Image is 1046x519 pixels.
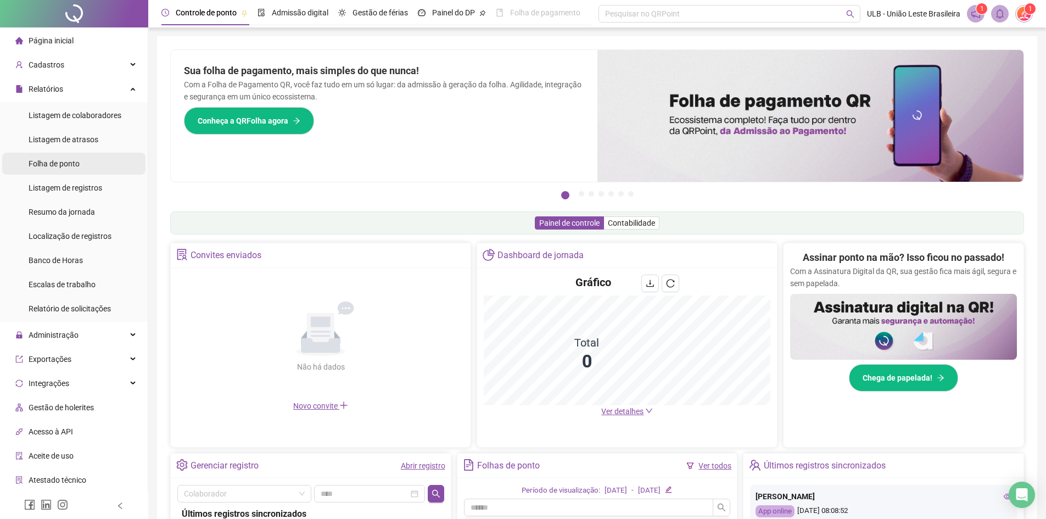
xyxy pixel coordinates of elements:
[1025,3,1036,14] sup: Atualize o seu contato no menu Meus Dados
[29,135,98,144] span: Listagem de atrasos
[510,8,580,17] span: Folha de pagamento
[29,355,71,364] span: Exportações
[184,107,314,135] button: Conheça a QRFolha agora
[608,219,655,227] span: Contabilidade
[15,61,23,69] span: user-add
[589,191,594,197] button: 3
[561,191,569,199] button: 1
[717,503,726,512] span: search
[29,159,80,168] span: Folha de ponto
[665,486,672,493] span: edit
[756,505,795,518] div: App online
[608,191,614,197] button: 5
[575,275,611,290] h4: Gráfico
[863,372,932,384] span: Chega de papelada!
[29,403,94,412] span: Gestão de holerites
[15,380,23,387] span: sync
[645,407,653,415] span: down
[756,505,1011,518] div: [DATE] 08:08:52
[618,191,624,197] button: 6
[29,427,73,436] span: Acesso à API
[161,9,169,16] span: clock-circle
[15,428,23,436] span: api
[41,499,52,510] span: linkedin
[401,461,445,470] a: Abrir registro
[29,331,79,339] span: Administração
[418,9,426,16] span: dashboard
[29,36,74,45] span: Página inicial
[184,79,584,103] p: Com a Folha de Pagamento QR, você faz tudo em um só lugar: da admissão à geração da folha. Agilid...
[605,485,627,496] div: [DATE]
[270,361,371,373] div: Não há dados
[976,3,987,14] sup: 1
[176,249,188,260] span: solution
[184,63,584,79] h2: Sua folha de pagamento, mais simples do que nunca!
[29,451,74,460] span: Aceite de uso
[272,8,328,17] span: Admissão digital
[666,279,675,288] span: reload
[258,9,265,16] span: file-done
[15,404,23,411] span: apartment
[116,502,124,510] span: left
[686,462,694,470] span: filter
[339,401,348,410] span: plus
[995,9,1005,19] span: bell
[176,459,188,471] span: setting
[628,191,634,197] button: 7
[1028,5,1032,13] span: 1
[764,456,886,475] div: Últimos registros sincronizados
[15,85,23,93] span: file
[646,279,655,288] span: download
[293,117,300,125] span: arrow-right
[29,280,96,289] span: Escalas de trabalho
[790,265,1017,289] p: Com a Assinatura Digital da QR, sua gestão fica mais ágil, segura e sem papelada.
[601,407,644,416] span: Ver detalhes
[15,355,23,363] span: export
[29,256,83,265] span: Banco de Horas
[601,407,653,416] a: Ver detalhes down
[29,304,111,313] span: Relatório de solicitações
[15,37,23,44] span: home
[980,5,984,13] span: 1
[497,246,584,265] div: Dashboard de jornada
[756,490,1011,503] div: [PERSON_NAME]
[29,111,121,120] span: Listagem de colaboradores
[1004,493,1011,500] span: eye
[849,364,958,392] button: Chega de papelada!
[29,232,111,241] span: Localização de registros
[597,50,1024,182] img: banner%2F8d14a306-6205-4263-8e5b-06e9a85ad873.png
[638,485,661,496] div: [DATE]
[432,8,475,17] span: Painel do DP
[191,246,261,265] div: Convites enviados
[790,294,1017,360] img: banner%2F02c71560-61a6-44d4-94b9-c8ab97240462.png
[483,249,494,260] span: pie-chart
[353,8,408,17] span: Gestão de férias
[463,459,474,471] span: file-text
[522,485,600,496] div: Período de visualização:
[57,499,68,510] span: instagram
[338,9,346,16] span: sun
[24,499,35,510] span: facebook
[15,476,23,484] span: solution
[479,10,486,16] span: pushpin
[477,456,540,475] div: Folhas de ponto
[176,8,237,17] span: Controle de ponto
[539,219,600,227] span: Painel de controle
[631,485,634,496] div: -
[432,489,440,498] span: search
[698,461,731,470] a: Ver todos
[971,9,981,19] span: notification
[579,191,584,197] button: 2
[1009,482,1035,508] div: Open Intercom Messenger
[293,401,348,410] span: Novo convite
[803,250,1004,265] h2: Assinar ponto na mão? Isso ficou no passado!
[867,8,960,20] span: ULB - União Leste Brasileira
[15,452,23,460] span: audit
[241,10,248,16] span: pushpin
[749,459,760,471] span: team
[29,60,64,69] span: Cadastros
[29,476,86,484] span: Atestado técnico
[1016,5,1032,22] img: 5352
[29,208,95,216] span: Resumo da jornada
[937,374,944,382] span: arrow-right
